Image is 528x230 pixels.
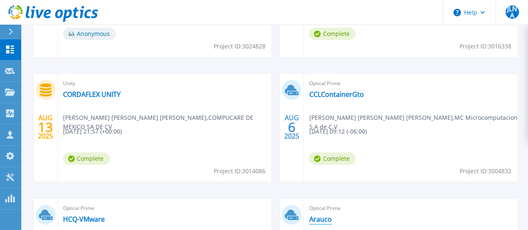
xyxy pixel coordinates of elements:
[38,112,53,142] div: AUG 2025
[288,124,296,131] span: 6
[63,28,116,40] span: Anonymous
[309,152,356,165] span: Complete
[63,113,272,131] span: [PERSON_NAME] [PERSON_NAME] [PERSON_NAME] , COMPUCARE DE MEXICO SA DE CV
[309,215,331,223] a: Arauco
[38,124,53,131] span: 13
[309,113,518,131] span: [PERSON_NAME] [PERSON_NAME] [PERSON_NAME] , MC Microcomputacion S.A de C.V
[213,42,265,51] span: Project ID: 3024828
[213,167,265,176] span: Project ID: 3014086
[63,215,105,223] a: HCQ-VMware
[309,204,513,213] span: Optical Prime
[505,5,519,19] span: JLNA
[460,42,511,51] span: Project ID: 3016338
[63,79,267,88] span: Unity
[309,28,356,40] span: Complete
[63,127,122,136] span: [DATE] 21:57 (+00:00)
[309,127,366,136] span: [DATE] 09:12 (-06:00)
[460,167,511,176] span: Project ID: 3004832
[63,90,121,99] a: CORDAFLEX UNITY
[309,79,513,88] span: Optical Prime
[284,112,300,142] div: AUG 2025
[309,90,364,99] a: CCLContainerGto
[63,204,267,213] span: Optical Prime
[63,152,110,165] span: Complete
